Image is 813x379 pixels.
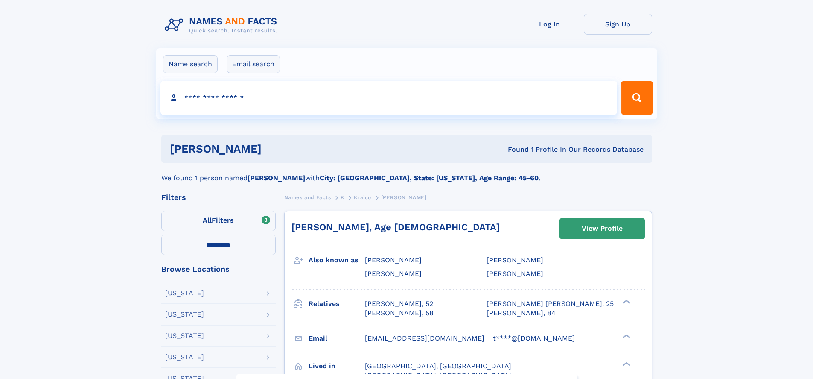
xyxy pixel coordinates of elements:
[487,256,543,264] span: [PERSON_NAME]
[165,311,204,318] div: [US_STATE]
[621,333,631,339] div: ❯
[582,219,623,238] div: View Profile
[341,194,344,200] span: K
[354,194,371,200] span: Krajco
[584,14,652,35] a: Sign Up
[365,299,433,308] a: [PERSON_NAME], 52
[621,361,631,367] div: ❯
[161,211,276,231] label: Filters
[284,192,331,203] a: Names and Facts
[487,270,543,278] span: [PERSON_NAME]
[365,270,422,278] span: [PERSON_NAME]
[165,332,204,339] div: [US_STATE]
[248,174,305,182] b: [PERSON_NAME]
[621,299,631,304] div: ❯
[163,55,218,73] label: Name search
[365,362,511,370] span: [GEOGRAPHIC_DATA], [GEOGRAPHIC_DATA]
[320,174,539,182] b: City: [GEOGRAPHIC_DATA], State: [US_STATE], Age Range: 45-60
[354,192,371,203] a: Krajco
[160,81,618,115] input: search input
[516,14,584,35] a: Log In
[560,218,644,239] a: View Profile
[170,144,385,154] h1: [PERSON_NAME]
[203,216,212,224] span: All
[381,194,427,200] span: [PERSON_NAME]
[487,299,614,308] a: [PERSON_NAME] [PERSON_NAME], 25
[341,192,344,203] a: K
[161,163,652,183] div: We found 1 person named with .
[365,308,434,318] a: [PERSON_NAME], 58
[621,81,653,115] button: Search Button
[385,145,644,154] div: Found 1 Profile In Our Records Database
[309,331,365,346] h3: Email
[309,297,365,311] h3: Relatives
[487,308,556,318] a: [PERSON_NAME], 84
[227,55,280,73] label: Email search
[165,290,204,297] div: [US_STATE]
[161,265,276,273] div: Browse Locations
[365,334,484,342] span: [EMAIL_ADDRESS][DOMAIN_NAME]
[309,359,365,373] h3: Lived in
[161,14,284,37] img: Logo Names and Facts
[365,256,422,264] span: [PERSON_NAME]
[165,354,204,361] div: [US_STATE]
[309,253,365,267] h3: Also known as
[291,222,500,232] a: [PERSON_NAME], Age [DEMOGRAPHIC_DATA]
[161,194,276,201] div: Filters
